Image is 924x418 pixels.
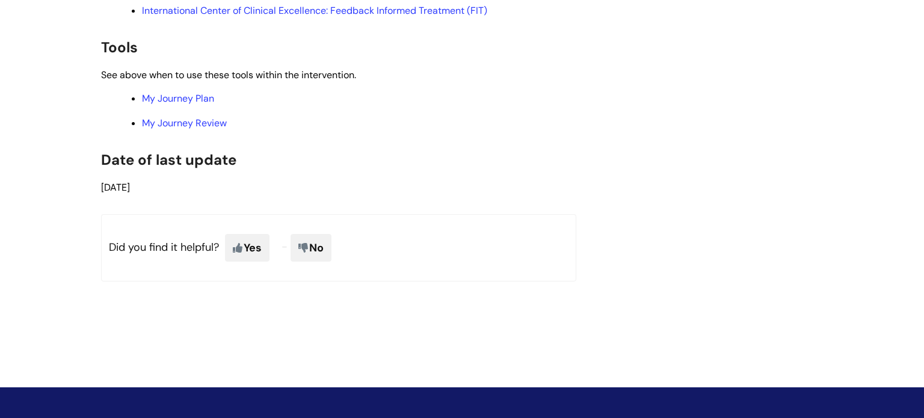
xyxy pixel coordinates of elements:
span: Tools [101,38,138,57]
span: Date of last update [101,150,236,169]
span: See above when to use these tools within the intervention. [101,69,356,81]
p: Did you find it helpful? [101,214,576,281]
span: [DATE] [101,181,130,194]
span: No [291,234,331,262]
span: Yes [225,234,269,262]
a: My Journey Review [142,117,227,129]
a: International Center of Clinical Excellence: Feedback Informed Treatment (FIT) [142,4,487,17]
a: My Journey Plan [142,92,214,105]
